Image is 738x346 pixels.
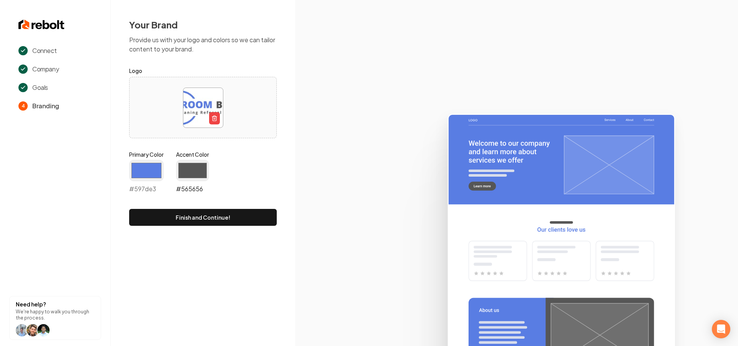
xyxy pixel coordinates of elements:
div: Open Intercom Messenger [712,320,730,338]
span: Connect [32,46,57,55]
img: image [183,88,223,127]
p: Provide us with your logo and colors so we can tailor content to your brand. [129,35,277,54]
strong: Need help? [16,301,46,308]
label: Primary Color [129,151,164,158]
button: Finish and Continue! [129,209,277,226]
div: #597de3 [129,160,164,194]
img: help icon Will [27,324,39,336]
img: help icon Will [16,324,28,336]
img: help icon arwin [37,324,50,336]
label: Accent Color [176,151,209,158]
button: Need help?We're happy to walk you through the process.help icon Willhelp icon Willhelp icon arwin [9,296,101,340]
span: 4 [18,101,28,111]
div: #565656 [176,160,209,194]
label: Logo [129,66,277,75]
p: We're happy to walk you through the process. [16,309,95,321]
span: Branding [32,101,59,111]
img: Rebolt Logo [18,18,65,31]
span: Goals [32,83,48,92]
span: Company [32,65,59,74]
h2: Your Brand [129,18,277,31]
